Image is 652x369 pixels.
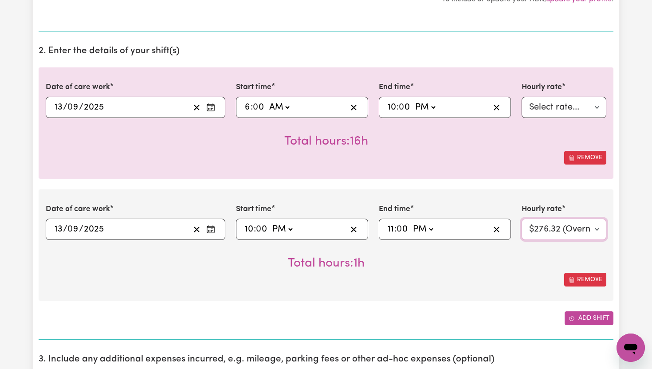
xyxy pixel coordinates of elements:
label: Hourly rate [522,204,562,215]
button: Clear date [190,223,204,236]
input: ---- [83,101,104,114]
input: -- [244,101,251,114]
input: -- [254,101,265,114]
span: : [251,102,253,112]
input: -- [54,223,63,236]
span: : [254,224,256,234]
span: / [79,224,83,234]
input: -- [387,101,397,114]
label: End time [379,204,410,215]
h2: 3. Include any additional expenses incurred, e.g. mileage, parking fees or other ad-hoc expenses ... [39,354,613,365]
input: -- [400,101,411,114]
input: -- [68,101,79,114]
span: / [63,224,67,234]
input: -- [68,223,79,236]
label: Start time [236,82,271,93]
span: 0 [256,225,261,234]
input: ---- [83,223,104,236]
button: Remove this shift [564,273,606,287]
span: 0 [67,103,73,112]
span: 0 [253,103,258,112]
h2: 2. Enter the details of your shift(s) [39,46,613,57]
label: Date of care work [46,204,110,215]
span: : [397,102,399,112]
label: Date of care work [46,82,110,93]
label: End time [379,82,410,93]
input: -- [257,223,268,236]
input: -- [244,223,254,236]
span: 0 [399,103,404,112]
span: Total hours worked: 16 hours [284,135,368,148]
input: -- [387,223,394,236]
label: Hourly rate [522,82,562,93]
button: Add another shift [565,311,613,325]
button: Enter the date of care work [204,223,218,236]
button: Clear date [190,101,204,114]
span: 0 [397,225,402,234]
button: Remove this shift [564,151,606,165]
span: 0 [67,225,73,234]
button: Enter the date of care work [204,101,218,114]
input: -- [54,101,63,114]
label: Start time [236,204,271,215]
span: / [63,102,67,112]
iframe: Button to launch messaging window [617,334,645,362]
span: Total hours worked: 1 hour [288,257,365,270]
input: -- [397,223,409,236]
span: / [79,102,83,112]
span: : [394,224,397,234]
